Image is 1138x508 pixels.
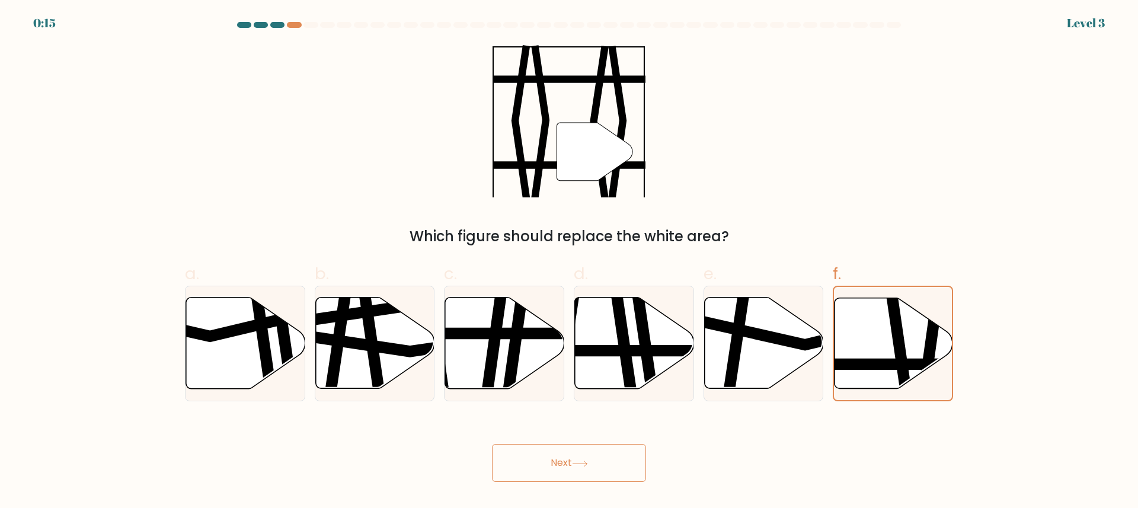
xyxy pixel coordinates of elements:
[444,262,457,285] span: c.
[33,14,56,32] div: 0:15
[192,226,946,247] div: Which figure should replace the white area?
[492,444,646,482] button: Next
[704,262,717,285] span: e.
[1067,14,1105,32] div: Level 3
[315,262,329,285] span: b.
[557,123,633,181] g: "
[185,262,199,285] span: a.
[574,262,588,285] span: d.
[833,262,841,285] span: f.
